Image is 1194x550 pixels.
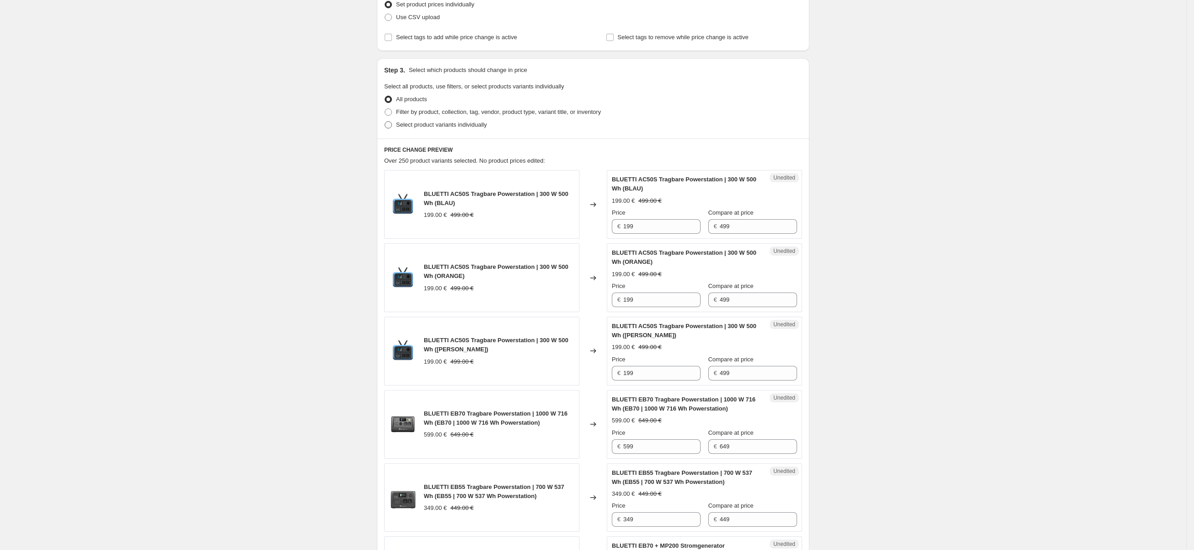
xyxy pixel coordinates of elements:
[451,211,474,220] strike: 499.00 €
[617,370,620,376] span: €
[424,284,447,293] div: 199.00 €
[714,370,717,376] span: €
[396,121,487,128] span: Select product variants individually
[773,394,795,401] span: Unedited
[396,1,474,8] span: Set product prices individually
[451,284,474,293] strike: 499.00 €
[773,174,795,181] span: Unedited
[389,411,417,438] img: bluettieb70_aa26d6ee-6a0d-4bdf-8146-0f6fca76f578_80x.jpg
[451,357,474,366] strike: 499.00 €
[617,223,620,230] span: €
[612,416,635,425] div: 599.00 €
[612,283,625,289] span: Price
[612,489,635,499] div: 349.00 €
[424,190,568,206] span: BLUETTI AC50S Tragbare Powerstation | 300 W 500 Wh (BLAU)
[639,489,662,499] strike: 449.00 €
[612,343,635,352] div: 199.00 €
[708,209,754,216] span: Compare at price
[708,502,754,509] span: Compare at price
[612,270,635,279] div: 199.00 €
[773,321,795,328] span: Unedited
[396,108,601,115] span: Filter by product, collection, tag, vendor, product type, variant title, or inventory
[389,484,417,511] img: 5_d77c6448-8b87-49b6-8051-59b49a6c1d82_80x.jpg
[612,356,625,363] span: Price
[424,263,568,279] span: BLUETTI AC50S Tragbare Powerstation | 300 W 500 Wh (ORANGE)
[617,443,620,450] span: €
[612,176,756,192] span: BLUETTI AC50S Tragbare Powerstation | 300 W 500 Wh (BLAU)
[396,14,440,21] span: Use CSV upload
[409,66,527,75] p: Select which products should change in price
[396,96,427,103] span: All products
[424,430,447,439] div: 599.00 €
[612,542,725,549] span: BLUETTI EB70 + MP200 Stromgenerator
[612,209,625,216] span: Price
[384,146,802,154] h6: PRICE CHANGE PREVIEW
[612,469,752,485] span: BLUETTI EB55 Tragbare Powerstation | 700 W 537 Wh (EB55 | 700 W 537 Wh Powerstation)
[708,283,754,289] span: Compare at price
[384,83,564,90] span: Select all products, use filters, or select products variants individually
[612,396,756,412] span: BLUETTI EB70 Tragbare Powerstation | 1000 W 716 Wh (EB70 | 1000 W 716 Wh Powerstation)
[714,296,717,303] span: €
[389,337,417,365] img: 8_80x.jpg
[639,343,662,352] strike: 499.00 €
[618,34,749,41] span: Select tags to remove while price change is active
[714,516,717,523] span: €
[612,429,625,436] span: Price
[424,504,447,513] div: 349.00 €
[773,540,795,548] span: Unedited
[384,157,545,164] span: Over 250 product variants selected. No product prices edited:
[424,410,568,426] span: BLUETTI EB70 Tragbare Powerstation | 1000 W 716 Wh (EB70 | 1000 W 716 Wh Powerstation)
[617,296,620,303] span: €
[389,191,417,218] img: 8_80x.jpg
[639,196,662,206] strike: 499.00 €
[714,443,717,450] span: €
[424,357,447,366] div: 199.00 €
[424,211,447,220] div: 199.00 €
[612,323,756,339] span: BLUETTI AC50S Tragbare Powerstation | 300 W 500 Wh ([PERSON_NAME])
[612,249,756,265] span: BLUETTI AC50S Tragbare Powerstation | 300 W 500 Wh (ORANGE)
[384,66,405,75] h2: Step 3.
[424,483,564,499] span: BLUETTI EB55 Tragbare Powerstation | 700 W 537 Wh (EB55 | 700 W 537 Wh Powerstation)
[639,416,662,425] strike: 649.00 €
[396,34,517,41] span: Select tags to add while price change is active
[714,223,717,230] span: €
[639,270,662,279] strike: 499.00 €
[612,196,635,206] div: 199.00 €
[389,264,417,292] img: 8_80x.jpg
[773,468,795,475] span: Unedited
[617,516,620,523] span: €
[773,247,795,255] span: Unedited
[424,337,568,353] span: BLUETTI AC50S Tragbare Powerstation | 300 W 500 Wh ([PERSON_NAME])
[612,502,625,509] span: Price
[708,429,754,436] span: Compare at price
[708,356,754,363] span: Compare at price
[451,504,474,513] strike: 449.00 €
[451,430,474,439] strike: 649.00 €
